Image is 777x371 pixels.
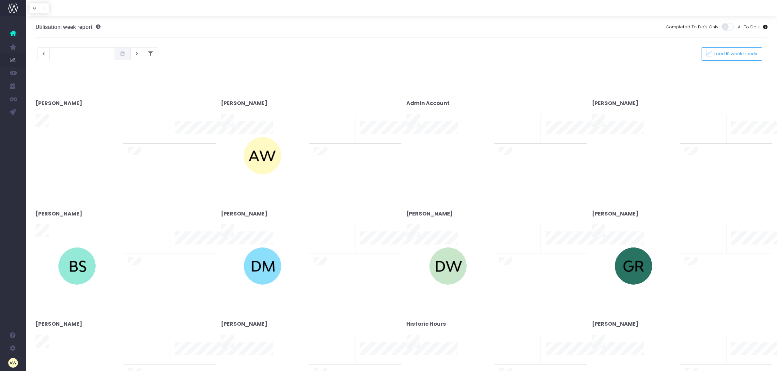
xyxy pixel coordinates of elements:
[685,125,711,131] span: To last week
[339,114,350,125] span: 0%
[685,235,711,242] span: To last week
[39,3,49,13] button: T
[592,99,639,107] strong: [PERSON_NAME]
[546,136,575,142] span: 10 week trend
[525,335,536,346] span: 0%
[407,320,446,328] strong: Historic Hours
[592,210,639,217] strong: [PERSON_NAME]
[128,125,155,131] span: To last week
[666,24,718,30] span: Completed To Do's Only
[360,246,390,253] span: 10 week trend
[685,346,711,352] span: To last week
[407,99,450,107] strong: Admin Account
[154,114,165,125] span: 0%
[36,24,101,30] h3: Utilisation: week report
[175,246,204,253] span: 10 week trend
[314,235,340,242] span: To last week
[738,24,760,30] span: All To Do's
[128,235,155,242] span: To last week
[710,224,721,235] span: 0%
[221,320,268,328] strong: [PERSON_NAME]
[702,47,762,61] button: Load 10 week trends
[8,358,18,368] img: images/default_profile_image.png
[36,99,82,107] strong: [PERSON_NAME]
[499,235,526,242] span: To last week
[175,136,204,142] span: 10 week trend
[710,335,721,346] span: 0%
[731,357,761,363] span: 10 week trend
[712,51,757,57] span: Load 10 week trends
[36,210,82,217] strong: [PERSON_NAME]
[29,3,49,13] div: Vertical button group
[360,136,390,142] span: 10 week trend
[128,346,155,352] span: To last week
[499,346,526,352] span: To last week
[710,114,721,125] span: 0%
[731,136,761,142] span: 10 week trend
[29,3,40,13] button: G
[221,210,268,217] strong: [PERSON_NAME]
[592,320,639,328] strong: [PERSON_NAME]
[731,246,761,253] span: 10 week trend
[221,99,268,107] strong: [PERSON_NAME]
[175,357,204,363] span: 10 week trend
[546,357,575,363] span: 10 week trend
[360,357,390,363] span: 10 week trend
[314,125,340,131] span: To last week
[525,114,536,125] span: 0%
[525,224,536,235] span: 0%
[339,335,350,346] span: 0%
[36,320,82,328] strong: [PERSON_NAME]
[314,346,340,352] span: To last week
[154,335,165,346] span: 0%
[154,224,165,235] span: 0%
[407,210,453,217] strong: [PERSON_NAME]
[339,224,350,235] span: 0%
[499,125,526,131] span: To last week
[546,246,575,253] span: 10 week trend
